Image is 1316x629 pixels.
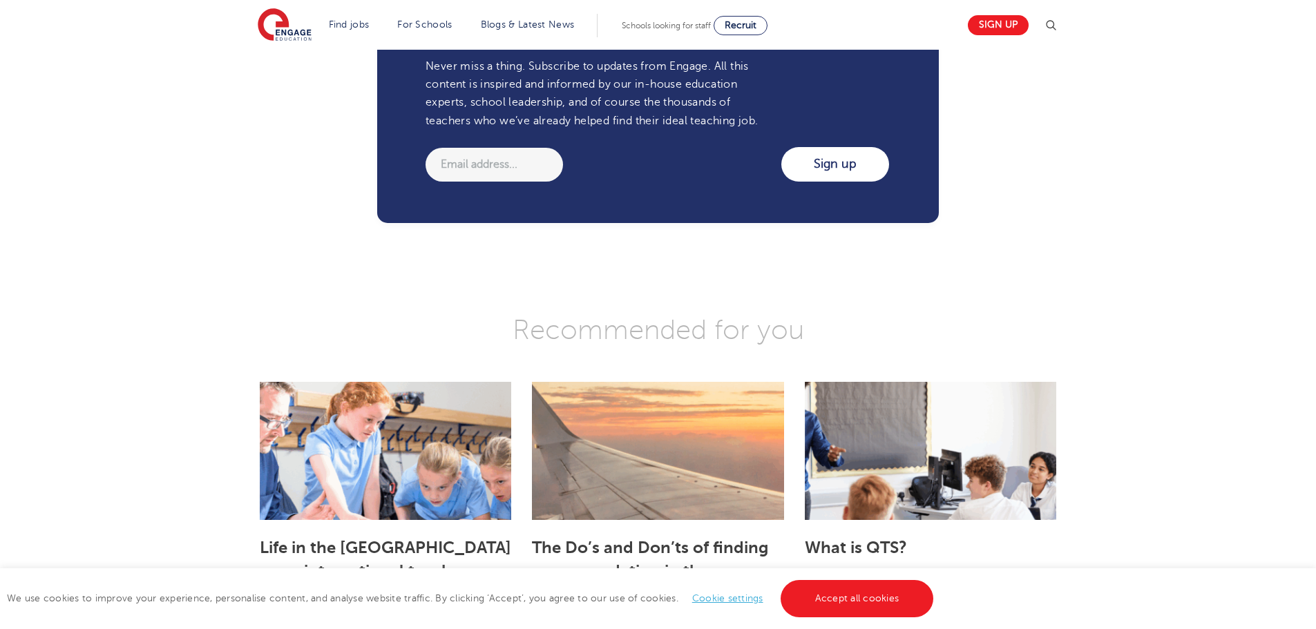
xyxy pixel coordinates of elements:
[249,313,1067,347] h3: Recommended for you
[7,593,937,603] span: We use cookies to improve your experience, personalise content, and analyse website traffic. By c...
[260,538,511,581] a: Life in the [GEOGRAPHIC_DATA] as an international teacher
[329,19,370,30] a: Find jobs
[968,15,1029,35] a: Sign up
[426,148,563,181] input: Email address...
[481,19,575,30] a: Blogs & Latest News
[781,580,934,617] a: Accept all cookies
[532,538,768,628] a: The Do’s and Don’ts of finding accommodation in the [GEOGRAPHIC_DATA] for international teachers
[426,57,765,130] p: Never miss a thing. Subscribe to updates from Engage. All this content is inspired and informed b...
[692,593,763,603] a: Cookie settings
[781,147,889,182] input: Sign up
[397,19,452,30] a: For Schools
[714,16,767,35] a: Recruit
[725,20,756,30] span: Recruit
[805,538,907,557] a: What is QTS?
[622,21,711,30] span: Schools looking for staff
[258,8,312,43] img: Engage Education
